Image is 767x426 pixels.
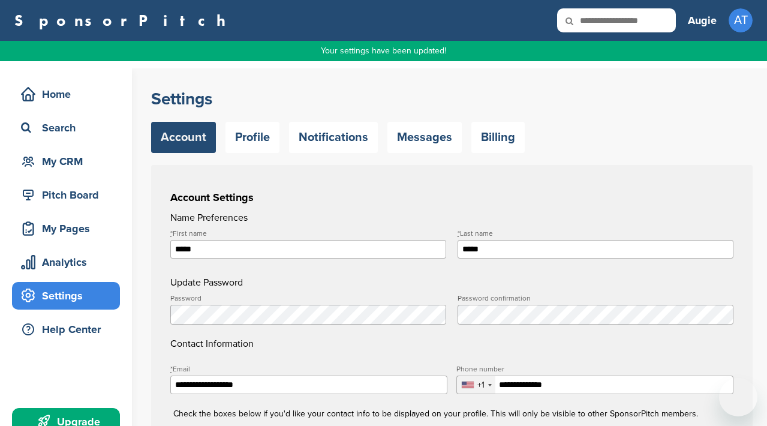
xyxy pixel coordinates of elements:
a: Billing [471,122,525,153]
a: My Pages [12,215,120,242]
label: Phone number [456,365,733,373]
label: Password [170,295,446,302]
label: Password confirmation [458,295,733,302]
label: First name [170,230,446,237]
a: Pitch Board [12,181,120,209]
div: Selected country [457,376,495,394]
h3: Account Settings [170,189,733,206]
h3: Augie [688,12,717,29]
div: Analytics [18,251,120,273]
a: Notifications [289,122,378,153]
a: Account [151,122,216,153]
a: Messages [387,122,462,153]
div: Search [18,117,120,139]
abbr: required [170,229,173,238]
h4: Update Password [170,275,733,290]
a: Augie [688,7,717,34]
div: Pitch Board [18,184,120,206]
a: Search [12,114,120,142]
a: Help Center [12,316,120,343]
span: AT [729,8,753,32]
a: Profile [225,122,279,153]
iframe: Button to launch messaging window [719,378,757,416]
a: Analytics [12,248,120,276]
div: +1 [477,381,485,389]
abbr: required [170,365,173,373]
a: My CRM [12,148,120,175]
div: Settings [18,285,120,307]
div: My Pages [18,218,120,239]
label: Last name [458,230,733,237]
div: Home [18,83,120,105]
div: Help Center [18,319,120,340]
a: Home [12,80,120,108]
a: SponsorPitch [14,13,233,28]
a: Settings [12,282,120,310]
label: Email [170,365,447,373]
div: My CRM [18,151,120,172]
h2: Settings [151,88,753,110]
h4: Name Preferences [170,211,733,225]
abbr: required [458,229,460,238]
h4: Contact Information [170,295,733,351]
